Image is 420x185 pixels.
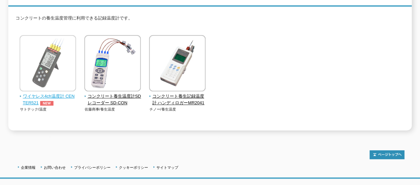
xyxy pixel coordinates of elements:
[20,87,76,107] a: ワイヤレス4ch温度計 CENTER521NEW
[149,93,206,107] span: コンクリート養生記録温度計 ハンディロガーMR2041
[149,87,206,107] a: コンクリート養生記録温度計 ハンディロガーMR2041
[16,15,404,25] p: コンクリートの養生温度管理に利用できる記録温度計です。
[119,165,148,169] a: クッキーポリシー
[20,107,76,112] p: サトテック/温度
[370,150,404,159] img: トップページへ
[44,165,66,169] a: お問い合わせ
[149,107,206,112] p: チノー/養生温度
[84,93,141,107] span: コンクリート養生温度計SDレコーダー SD-CON
[156,165,178,169] a: サイトマップ
[84,87,141,107] a: コンクリート養生温度計SDレコーダー SD-CON
[20,93,76,107] span: ワイヤレス4ch温度計 CENTER521
[84,107,141,112] p: 佐藤商事/養生温度
[149,35,206,93] img: コンクリート養生記録温度計 ハンディロガーMR2041
[20,35,76,93] img: ワイヤレス4ch温度計 CENTER521
[84,35,141,93] img: コンクリート養生温度計SDレコーダー SD-CON
[39,101,55,106] img: NEW
[74,165,111,169] a: プライバシーポリシー
[21,165,36,169] a: 企業情報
